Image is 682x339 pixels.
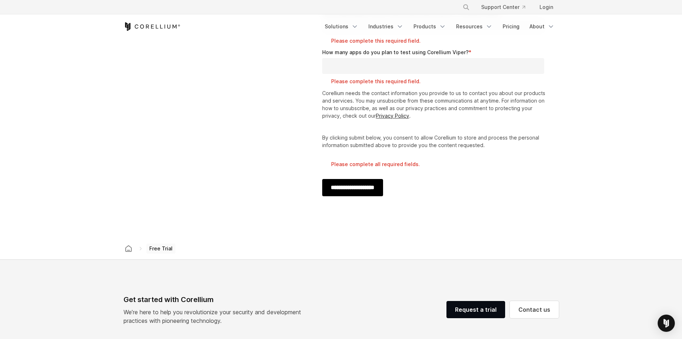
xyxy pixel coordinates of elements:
[320,20,559,33] div: Navigation Menu
[452,20,497,33] a: Resources
[122,244,135,254] a: Corellium home
[146,244,175,254] span: Free Trial
[498,20,524,33] a: Pricing
[409,20,450,33] a: Products
[454,1,559,14] div: Navigation Menu
[658,315,675,332] div: Open Intercom Messenger
[446,301,505,318] a: Request a trial
[320,20,363,33] a: Solutions
[124,22,180,31] a: Corellium Home
[331,78,547,85] label: Please complete this required field.
[475,1,531,14] a: Support Center
[322,49,469,55] span: How many apps do you plan to test using Corellium Viper?
[322,134,547,149] p: By clicking submit below, you consent to allow Corellium to store and process the personal inform...
[322,89,547,119] p: Corellium needs the contact information you provide to us to contact you about our products and s...
[534,1,559,14] a: Login
[331,37,547,44] label: Please complete this required field.
[510,301,559,318] a: Contact us
[364,20,408,33] a: Industries
[124,308,307,325] p: We’re here to help you revolutionize your security and development practices with pioneering tech...
[525,20,559,33] a: About
[460,1,473,14] button: Search
[376,113,409,119] a: Privacy Policy
[331,161,547,168] label: Please complete all required fields.
[124,294,307,305] div: Get started with Corellium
